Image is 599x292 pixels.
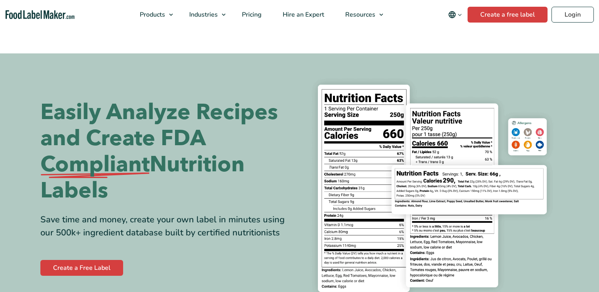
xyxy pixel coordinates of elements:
[137,10,166,19] span: Products
[40,99,294,204] h1: Easily Analyze Recipes and Create FDA Nutrition Labels
[187,10,219,19] span: Industries
[551,7,594,23] a: Login
[280,10,325,19] span: Hire an Expert
[40,260,123,276] a: Create a Free Label
[40,152,150,178] span: Compliant
[443,7,468,23] button: Change language
[40,213,294,239] div: Save time and money, create your own label in minutes using our 500k+ ingredient database built b...
[240,10,262,19] span: Pricing
[343,10,376,19] span: Resources
[468,7,548,23] a: Create a free label
[6,10,75,19] a: Food Label Maker homepage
